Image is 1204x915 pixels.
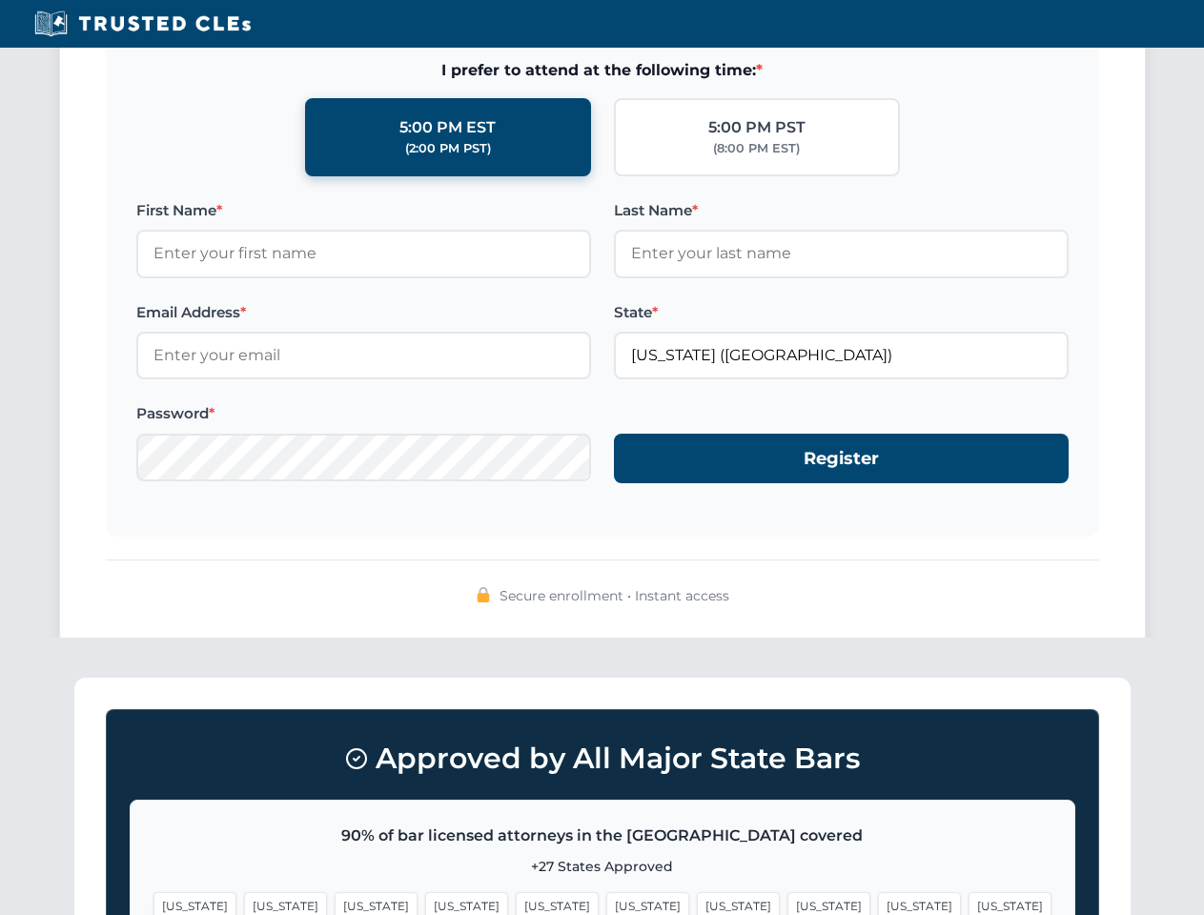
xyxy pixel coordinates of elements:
[136,301,591,324] label: Email Address
[713,139,800,158] div: (8:00 PM EST)
[614,434,1069,484] button: Register
[153,823,1051,848] p: 90% of bar licensed attorneys in the [GEOGRAPHIC_DATA] covered
[136,402,591,425] label: Password
[708,115,806,140] div: 5:00 PM PST
[136,332,591,379] input: Enter your email
[136,230,591,277] input: Enter your first name
[476,587,491,602] img: 🔒
[614,332,1069,379] input: Georgia (GA)
[29,10,256,38] img: Trusted CLEs
[614,199,1069,222] label: Last Name
[405,139,491,158] div: (2:00 PM PST)
[130,733,1075,784] h3: Approved by All Major State Bars
[614,230,1069,277] input: Enter your last name
[136,199,591,222] label: First Name
[614,301,1069,324] label: State
[399,115,496,140] div: 5:00 PM EST
[136,58,1069,83] span: I prefer to attend at the following time:
[153,856,1051,877] p: +27 States Approved
[500,585,729,606] span: Secure enrollment • Instant access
